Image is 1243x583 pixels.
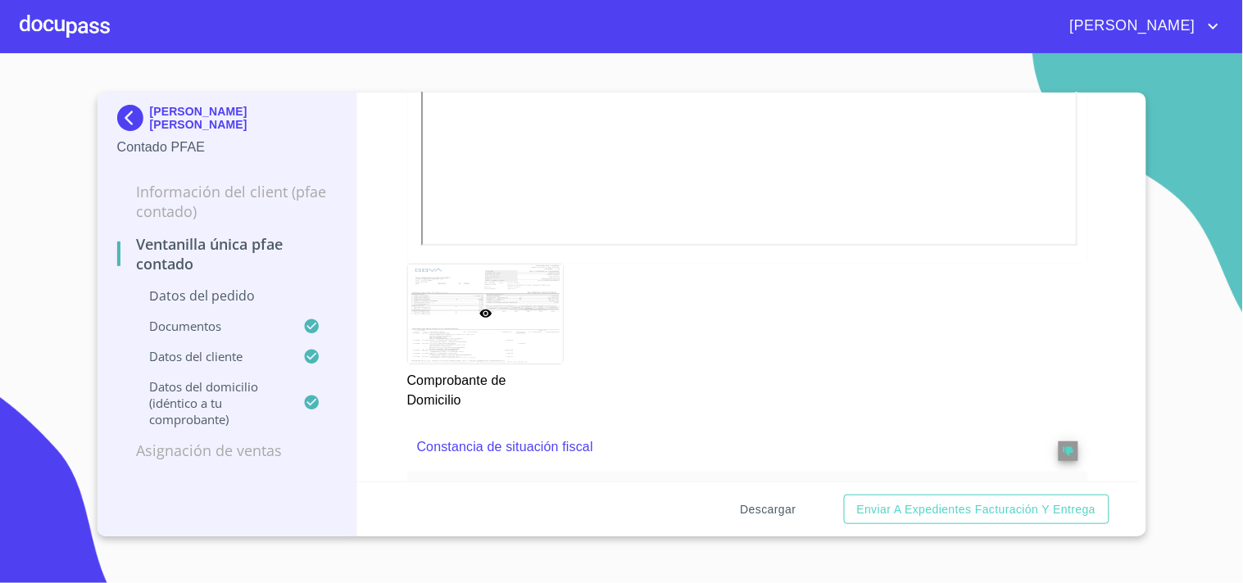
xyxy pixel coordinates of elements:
p: Constancia de situación fiscal [417,437,1012,457]
p: Datos del cliente [117,348,304,364]
button: account of current user [1058,13,1223,39]
div: [PERSON_NAME] [PERSON_NAME] [117,105,338,138]
button: Descargar [734,495,803,525]
p: Comprobante de Domicilio [407,364,563,410]
button: Enviar a Expedientes Facturación y Entrega [844,495,1109,525]
p: Información del Client (PFAE contado) [117,182,338,221]
p: Asignación de Ventas [117,441,338,460]
p: [PERSON_NAME] [PERSON_NAME] [150,105,338,131]
span: Descargar [741,499,796,520]
p: Documentos [117,318,304,334]
button: reject [1059,441,1078,461]
p: Contado PFAE [117,138,338,157]
p: Datos del domicilio (idéntico a tu comprobante) [117,378,304,427]
span: [PERSON_NAME] [1058,13,1204,39]
span: Enviar a Expedientes Facturación y Entrega [857,499,1096,520]
p: Ventanilla única PFAE contado [117,234,338,273]
p: Datos del pedido [117,287,338,305]
img: Docupass spot blue [117,105,150,131]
